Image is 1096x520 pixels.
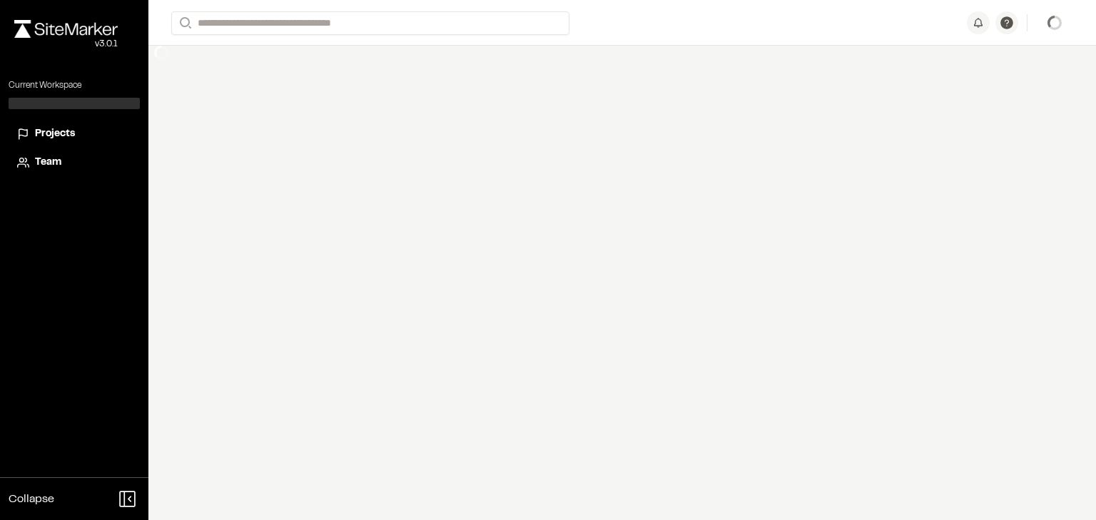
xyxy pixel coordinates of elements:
span: Team [35,155,61,170]
a: Projects [17,126,131,142]
a: Team [17,155,131,170]
p: Current Workspace [9,79,140,92]
div: Oh geez...please don't... [14,38,118,51]
button: Search [171,11,197,35]
span: Collapse [9,491,54,508]
img: rebrand.png [14,20,118,38]
span: Projects [35,126,75,142]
